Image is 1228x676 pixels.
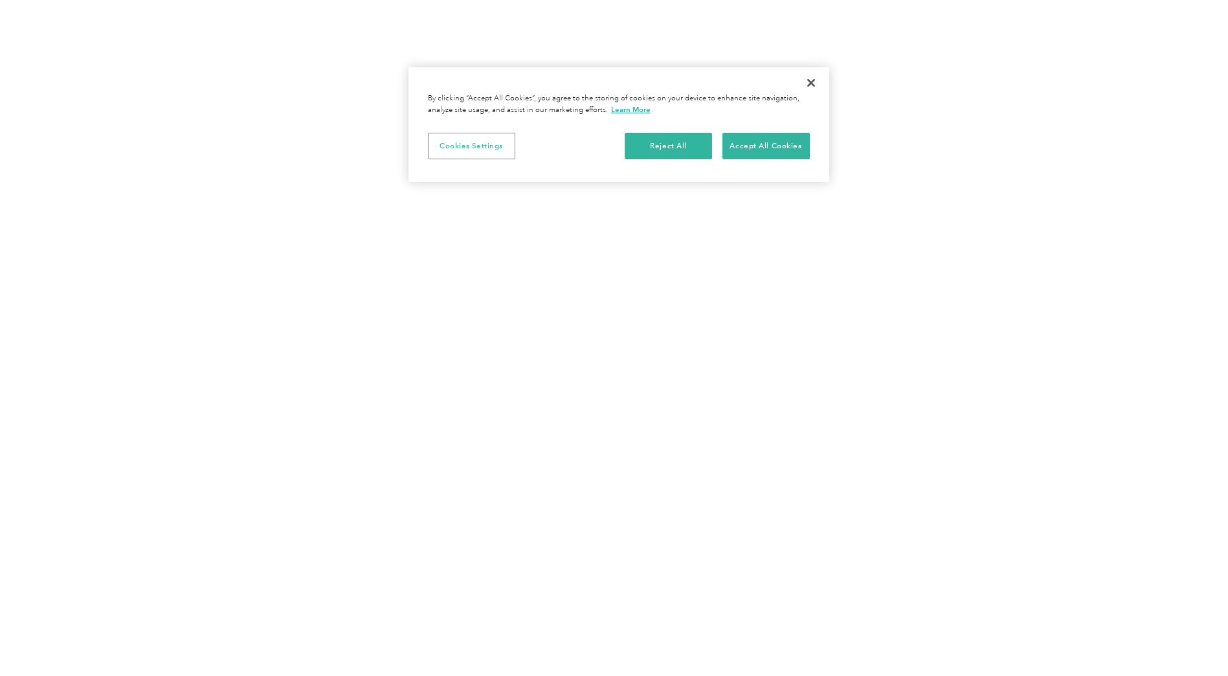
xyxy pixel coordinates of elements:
button: Cookies Settings [428,133,515,160]
button: Close [797,69,825,97]
div: Cookie banner [408,67,829,182]
a: More information about your privacy, opens in a new tab [611,105,651,114]
div: Privacy [408,67,829,182]
button: Accept All Cookies [722,133,810,160]
button: Reject All [625,133,712,160]
div: By clicking “Accept All Cookies”, you agree to the storing of cookies on your device to enhance s... [428,93,810,116]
